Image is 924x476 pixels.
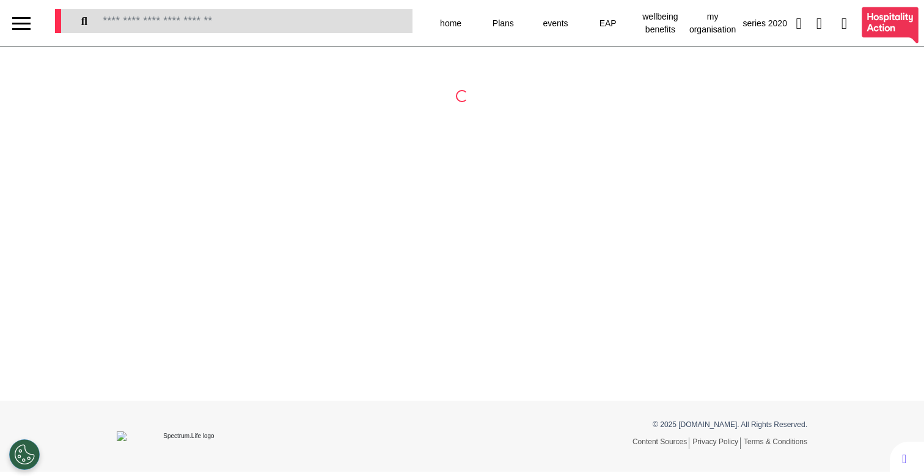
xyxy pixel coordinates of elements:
[686,6,739,40] div: my organisation
[477,6,529,40] div: Plans
[471,419,807,430] p: © 2025 [DOMAIN_NAME]. All Rights Reserved.
[425,6,477,40] div: home
[9,439,40,470] button: Open Preferences
[632,437,689,449] a: Content Sources
[692,437,741,449] a: Privacy Policy
[117,431,251,441] img: Spectrum.Life logo
[744,437,807,446] a: Terms & Conditions
[529,6,582,40] div: events
[739,6,791,40] div: series 2020
[634,6,687,40] div: wellbeing benefits
[582,6,634,40] div: EAP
